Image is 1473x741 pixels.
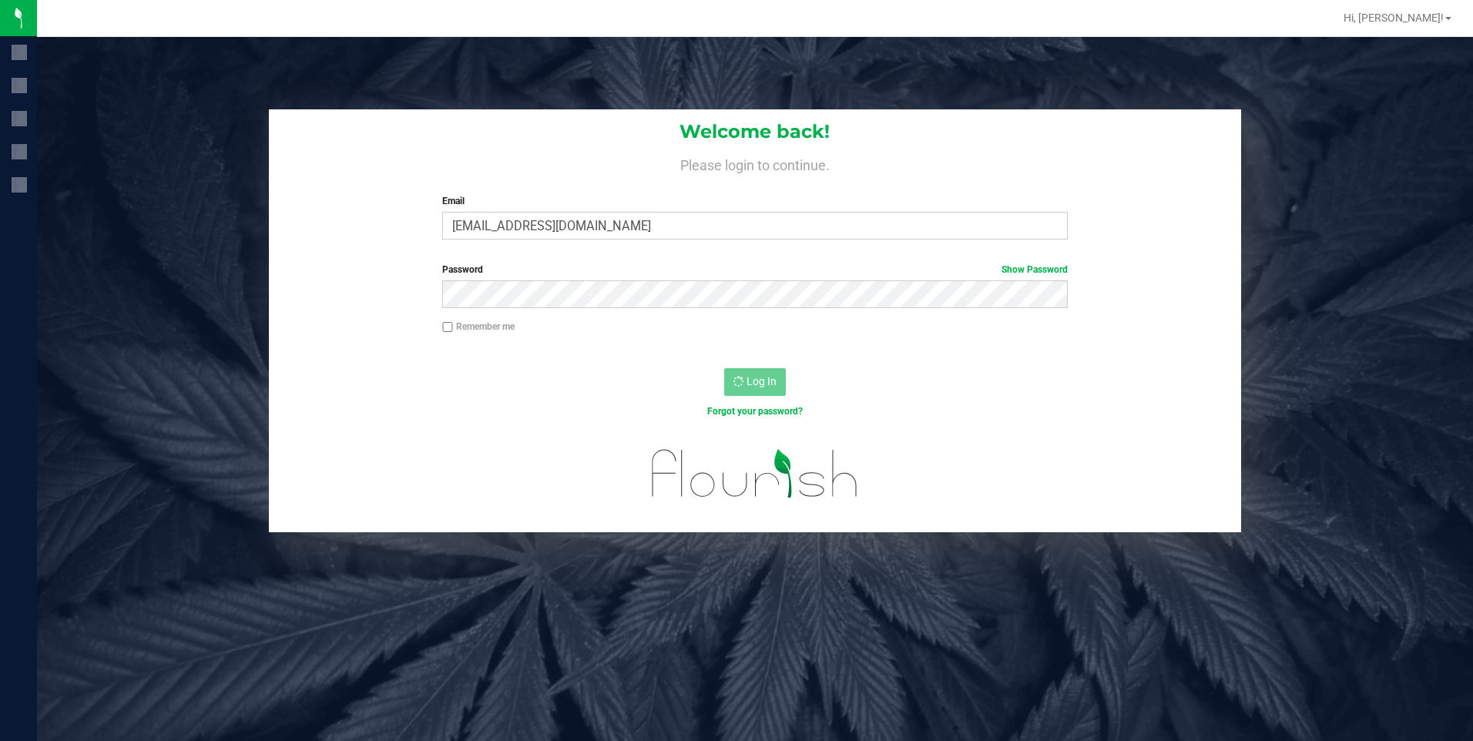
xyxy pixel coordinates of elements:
[1002,264,1068,275] a: Show Password
[442,264,483,275] span: Password
[442,320,515,334] label: Remember me
[442,322,453,333] input: Remember me
[1344,12,1444,24] span: Hi, [PERSON_NAME]!
[269,154,1242,173] h4: Please login to continue.
[707,406,803,417] a: Forgot your password?
[724,368,786,396] button: Log In
[633,434,877,513] img: flourish_logo.svg
[269,122,1242,142] h1: Welcome back!
[442,194,1068,208] label: Email
[747,375,777,387] span: Log In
